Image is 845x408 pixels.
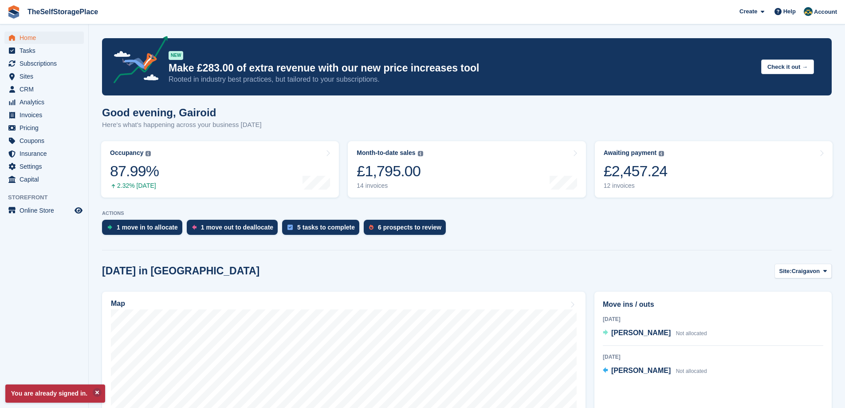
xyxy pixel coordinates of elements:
[106,36,168,87] img: price-adjustments-announcement-icon-8257ccfd72463d97f412b2fc003d46551f7dbcb40ab6d574587a9cd5c0d94...
[603,365,707,377] a: [PERSON_NAME] Not allocated
[4,57,84,70] a: menu
[110,162,159,180] div: 87.99%
[20,57,73,70] span: Subscriptions
[201,224,273,231] div: 1 move out to deallocate
[4,160,84,173] a: menu
[369,225,373,230] img: prospect-51fa495bee0391a8d652442698ab0144808aea92771e9ea1ae160a38d050c398.svg
[187,220,282,239] a: 1 move out to deallocate
[4,96,84,108] a: menu
[604,149,657,157] div: Awaiting payment
[603,353,823,361] div: [DATE]
[107,225,112,230] img: move_ins_to_allocate_icon-fdf77a2bb77ea45bf5b3d319d69a93e2d87916cf1d5bf7949dd705db3b84f3ca.svg
[348,141,586,198] a: Month-to-date sales £1,795.00 14 invoices
[7,5,20,19] img: stora-icon-8386f47178a22dfd0bd8f6a31ec36ba5ce8667c1dd55bd0f319d3a0aa187defe.svg
[73,205,84,216] a: Preview store
[111,300,125,308] h2: Map
[297,224,355,231] div: 5 tasks to complete
[4,135,84,147] a: menu
[676,330,707,337] span: Not allocated
[779,267,792,276] span: Site:
[804,7,813,16] img: Gairoid
[4,122,84,134] a: menu
[4,83,84,95] a: menu
[102,210,832,216] p: ACTIONS
[357,162,423,180] div: £1,795.00
[783,7,796,16] span: Help
[611,329,671,337] span: [PERSON_NAME]
[418,151,423,156] img: icon-info-grey-7440780725fd019a000dd9b08b2336e03edf1995a4989e88bcd33f0948082b44.svg
[20,204,73,217] span: Online Store
[102,120,262,130] p: Here's what's happening across your business [DATE]
[603,328,707,339] a: [PERSON_NAME] Not allocated
[20,173,73,186] span: Capital
[357,149,415,157] div: Month-to-date sales
[20,96,73,108] span: Analytics
[20,135,73,147] span: Coupons
[761,59,814,74] button: Check it out →
[364,220,450,239] a: 6 prospects to review
[287,225,293,230] img: task-75834270c22a3079a89374b754ae025e5fb1db73e45f91037f5363f120a921f8.svg
[814,8,837,16] span: Account
[378,224,441,231] div: 6 prospects to review
[102,107,262,119] h1: Good evening, Gairoid
[117,224,178,231] div: 1 move in to allocate
[192,225,197,230] img: move_outs_to_deallocate_icon-f764333ba52eb49d3ac5e1228854f67142a1ed5810a6f6cc68b1a99e826820c5.svg
[8,193,88,202] span: Storefront
[792,267,820,276] span: Craigavon
[282,220,364,239] a: 5 tasks to complete
[4,147,84,160] a: menu
[20,122,73,134] span: Pricing
[102,265,259,277] h2: [DATE] in [GEOGRAPHIC_DATA]
[611,367,671,374] span: [PERSON_NAME]
[659,151,664,156] img: icon-info-grey-7440780725fd019a000dd9b08b2336e03edf1995a4989e88bcd33f0948082b44.svg
[169,62,754,75] p: Make £283.00 of extra revenue with our new price increases tool
[595,141,833,198] a: Awaiting payment £2,457.24 12 invoices
[101,141,339,198] a: Occupancy 87.99% 2.32% [DATE]
[5,384,105,403] p: You are already signed in.
[604,182,668,190] div: 12 invoices
[110,149,143,157] div: Occupancy
[145,151,151,156] img: icon-info-grey-7440780725fd019a000dd9b08b2336e03edf1995a4989e88bcd33f0948082b44.svg
[20,44,73,57] span: Tasks
[20,109,73,121] span: Invoices
[774,264,832,278] button: Site: Craigavon
[102,220,187,239] a: 1 move in to allocate
[676,368,707,374] span: Not allocated
[604,162,668,180] div: £2,457.24
[4,32,84,44] a: menu
[20,160,73,173] span: Settings
[4,204,84,217] a: menu
[603,299,823,310] h2: Move ins / outs
[20,70,73,83] span: Sites
[4,44,84,57] a: menu
[169,75,754,84] p: Rooted in industry best practices, but tailored to your subscriptions.
[603,315,823,323] div: [DATE]
[20,147,73,160] span: Insurance
[24,4,102,19] a: TheSelfStoragePlace
[739,7,757,16] span: Create
[4,70,84,83] a: menu
[4,173,84,186] a: menu
[4,109,84,121] a: menu
[20,83,73,95] span: CRM
[357,182,423,190] div: 14 invoices
[20,32,73,44] span: Home
[169,51,183,60] div: NEW
[110,182,159,190] div: 2.32% [DATE]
